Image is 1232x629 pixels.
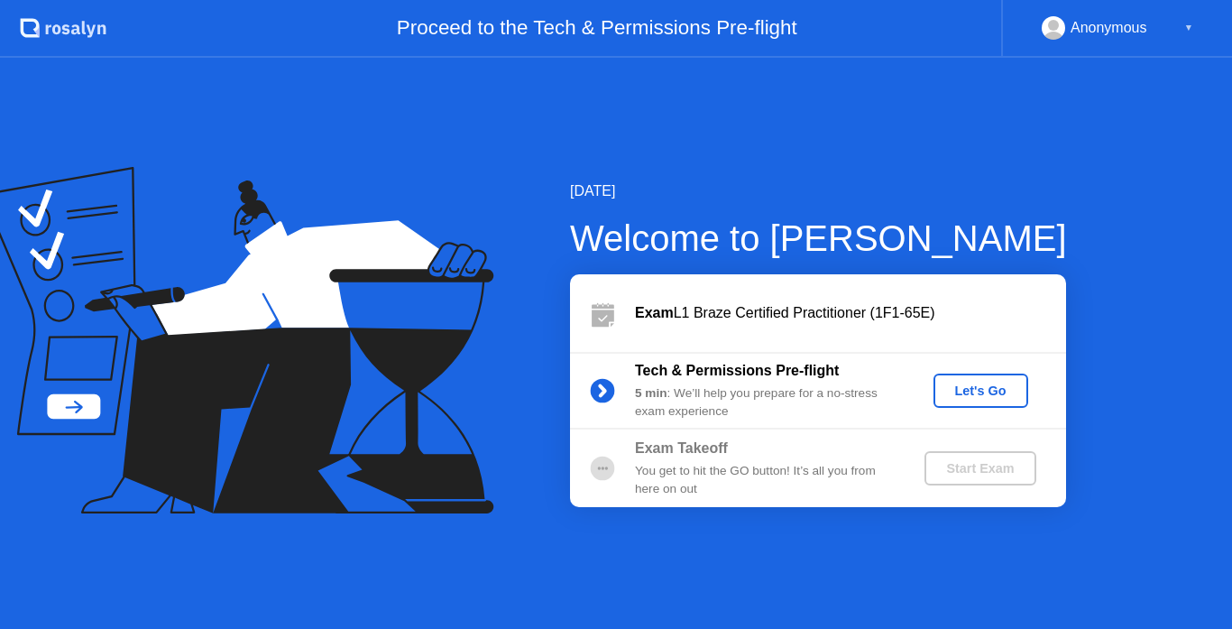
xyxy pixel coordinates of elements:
[932,461,1028,476] div: Start Exam
[570,211,1067,265] div: Welcome to [PERSON_NAME]
[941,384,1021,398] div: Let's Go
[1184,16,1193,40] div: ▼
[933,374,1028,408] button: Let's Go
[570,180,1067,202] div: [DATE]
[635,440,728,456] b: Exam Takeoff
[635,302,1066,324] div: L1 Braze Certified Practitioner (1F1-65E)
[635,384,895,421] div: : We’ll help you prepare for a no-stress exam experience
[635,305,674,320] b: Exam
[635,363,839,378] b: Tech & Permissions Pre-flight
[635,462,895,499] div: You get to hit the GO button! It’s all you from here on out
[1071,16,1147,40] div: Anonymous
[924,451,1035,486] button: Start Exam
[635,386,667,400] b: 5 min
